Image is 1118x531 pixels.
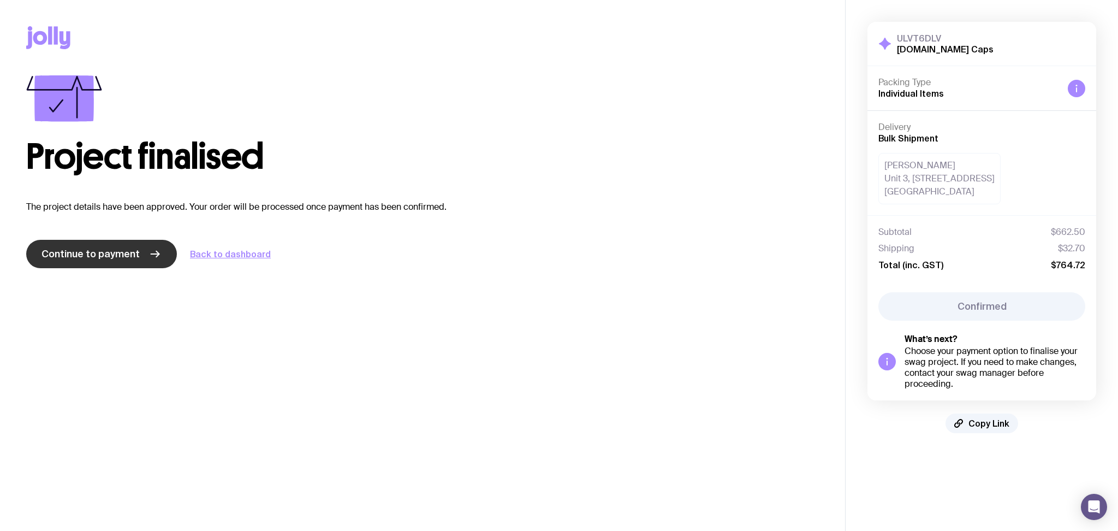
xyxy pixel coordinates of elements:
[1081,494,1107,520] div: Open Intercom Messenger
[26,240,177,268] a: Continue to payment
[878,88,944,98] span: Individual Items
[26,139,819,174] h1: Project finalised
[878,77,1059,88] h4: Packing Type
[905,334,1085,345] h5: What’s next?
[878,259,943,270] span: Total (inc. GST)
[897,33,994,44] h3: ULVT6DLV
[878,122,1085,133] h4: Delivery
[190,247,271,261] a: Back to dashboard
[905,346,1085,390] div: Choose your payment option to finalise your swag project. If you need to make changes, contact yo...
[1051,259,1085,270] span: $764.72
[968,418,1009,429] span: Copy Link
[878,292,1085,321] button: Confirmed
[878,153,1001,204] div: [PERSON_NAME] Unit 3, [STREET_ADDRESS] [GEOGRAPHIC_DATA]
[1051,227,1085,238] span: $662.50
[41,247,140,261] span: Continue to payment
[878,243,914,254] span: Shipping
[26,200,819,214] p: The project details have been approved. Your order will be processed once payment has been confir...
[1058,243,1085,254] span: $32.70
[878,227,912,238] span: Subtotal
[878,133,938,143] span: Bulk Shipment
[945,414,1018,433] button: Copy Link
[897,44,994,55] h2: [DOMAIN_NAME] Caps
